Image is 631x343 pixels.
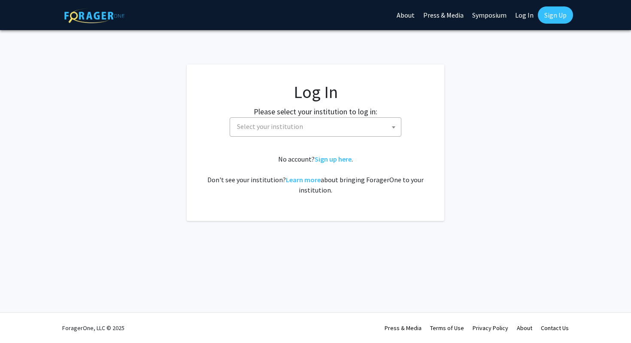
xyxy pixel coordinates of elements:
[204,154,427,195] div: No account? . Don't see your institution? about bringing ForagerOne to your institution.
[541,324,569,332] a: Contact Us
[538,6,573,24] a: Sign Up
[234,118,401,135] span: Select your institution
[385,324,422,332] a: Press & Media
[62,313,124,343] div: ForagerOne, LLC © 2025
[237,122,303,131] span: Select your institution
[64,8,124,23] img: ForagerOne Logo
[230,117,401,137] span: Select your institution
[430,324,464,332] a: Terms of Use
[473,324,508,332] a: Privacy Policy
[517,324,532,332] a: About
[254,106,377,117] label: Please select your institution to log in:
[286,175,321,184] a: Learn more about bringing ForagerOne to your institution
[315,155,352,163] a: Sign up here
[204,82,427,102] h1: Log In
